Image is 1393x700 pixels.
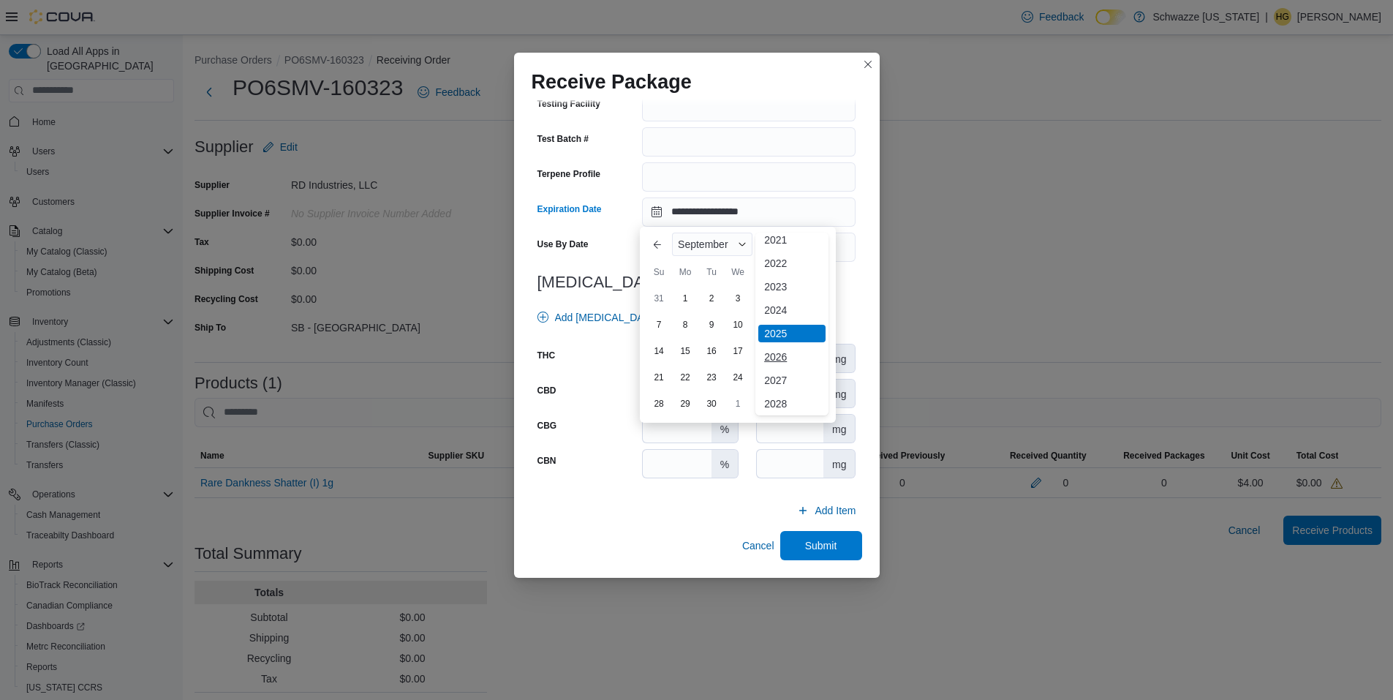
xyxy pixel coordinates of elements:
div: 2028 [758,395,826,413]
div: day-22 [673,366,697,389]
label: Testing Facility [537,98,600,110]
div: day-11 [752,313,776,336]
button: Add Item [791,496,861,525]
div: day-1 [673,287,697,310]
label: Test Batch # [537,133,589,145]
div: day-8 [673,313,697,336]
div: mg [823,380,855,407]
div: day-3 [726,287,750,310]
button: Previous Month [646,233,669,256]
div: day-15 [673,339,697,363]
label: CBN [537,455,556,467]
button: Submit [780,531,862,560]
span: September [678,238,728,250]
input: Press the down key to enter a popover containing a calendar. Press the escape key to close the po... [642,197,856,227]
div: day-4 [752,287,776,310]
span: Cancel [742,538,774,553]
div: Th [752,260,776,284]
div: % [711,450,738,478]
label: Use By Date [537,238,589,250]
div: 2022 [758,255,826,272]
span: Add Item [815,503,856,518]
div: % [711,415,738,443]
button: Cancel [736,531,780,560]
div: day-9 [700,313,723,336]
button: Add [MEDICAL_DATA] [532,303,665,332]
div: day-25 [752,366,776,389]
div: 2021 [758,231,826,249]
div: day-31 [647,287,671,310]
div: day-16 [700,339,723,363]
div: day-30 [700,392,723,415]
span: Add [MEDICAL_DATA] [555,310,659,325]
div: day-24 [726,366,750,389]
div: day-29 [673,392,697,415]
div: day-2 [752,392,776,415]
div: day-17 [726,339,750,363]
div: day-2 [700,287,723,310]
label: Expiration Date [537,203,602,215]
div: day-23 [700,366,723,389]
div: day-7 [647,313,671,336]
label: THC [537,350,556,361]
button: Closes this modal window [859,56,877,73]
div: Tu [700,260,723,284]
div: 2024 [758,301,826,319]
div: day-1 [726,392,750,415]
div: Su [647,260,671,284]
label: CBG [537,420,557,432]
div: 2027 [758,372,826,389]
div: September, 2025 [646,285,830,417]
h3: [MEDICAL_DATA] [537,274,856,291]
div: day-21 [647,366,671,389]
div: We [726,260,750,284]
div: 2023 [758,278,826,296]
div: Mo [673,260,697,284]
div: mg [823,415,855,443]
div: day-14 [647,339,671,363]
div: day-18 [752,339,776,363]
h1: Receive Package [532,70,692,94]
span: Submit [805,538,837,553]
div: mg [823,345,855,372]
div: mg [823,450,855,478]
label: CBD [537,385,556,396]
div: 2025 [758,325,826,342]
div: Button. Open the month selector. September is currently selected. [672,233,752,256]
div: day-28 [647,392,671,415]
div: 2026 [758,348,826,366]
div: day-10 [726,313,750,336]
label: Terpene Profile [537,168,600,180]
